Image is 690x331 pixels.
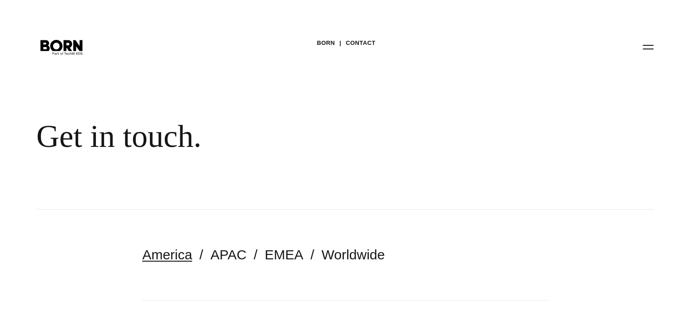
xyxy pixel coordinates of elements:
[36,118,554,155] div: Get in touch.
[317,36,335,50] a: BORN
[346,36,375,50] a: Contact
[637,37,659,56] button: Open
[265,247,303,262] a: EMEA
[142,247,192,262] a: America
[322,247,385,262] a: Worldwide
[210,247,246,262] a: APAC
